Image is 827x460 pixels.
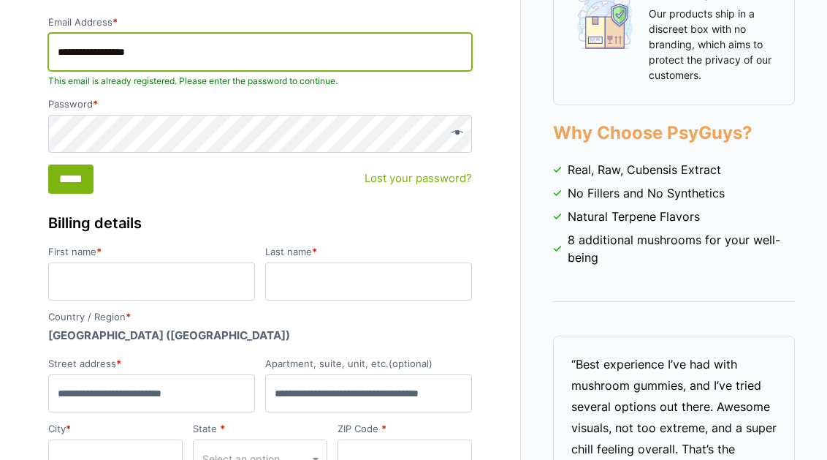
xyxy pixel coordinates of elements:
abbr: required [381,423,386,434]
span: 8 additional mushrooms for your well-being [568,231,795,266]
abbr: required [66,423,71,434]
a: Lost your password? [365,170,472,187]
label: Email Address [48,18,472,27]
abbr: required [126,311,131,323]
strong: Why Choose PsyGuys? [553,122,752,143]
abbr: required [93,98,98,110]
label: First name [48,247,255,257]
span: Real, Raw, Cubensis Extract [568,161,721,178]
label: Apartment, suite, unit, etc. [265,359,472,369]
label: Street address [48,359,255,369]
label: ZIP Code [338,424,472,434]
label: Last name [265,247,472,257]
span: This email is already registered. Please enter the password to continue. [48,75,472,88]
label: Password [48,99,472,109]
abbr: required [96,246,102,257]
abbr: required [220,423,225,434]
h3: Billing details [48,212,472,234]
label: Country / Region [48,312,472,322]
abbr: required [113,16,118,28]
label: City [48,424,183,434]
abbr: required [312,246,317,257]
strong: [GEOGRAPHIC_DATA] ([GEOGRAPHIC_DATA]) [48,328,290,342]
span: No Fillers and No Synthetics [568,184,725,202]
abbr: required [116,358,121,369]
label: State [193,424,327,434]
span: Natural Terpene Flavors [568,208,700,225]
span: (optional) [389,358,432,369]
p: Our products ship in a discreet box with no branding, which aims to protect the privacy of our cu... [649,6,772,83]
